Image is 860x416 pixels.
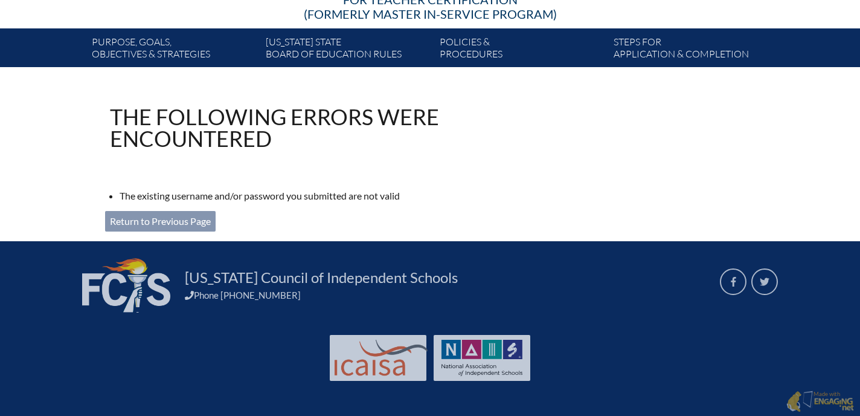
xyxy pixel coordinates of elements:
h1: The following errors were encountered [110,106,535,149]
img: Engaging - Bring it online [813,397,854,412]
img: Int'l Council Advancing Independent School Accreditation logo [335,340,428,376]
li: The existing username and/or password you submitted are not valid [120,188,545,204]
img: NAIS Logo [441,340,522,376]
div: Phone [PHONE_NUMBER] [185,290,705,301]
a: Return to Previous Page [105,211,216,232]
img: FCIS_logo_white [82,258,170,313]
a: [US_STATE] StateBoard of Education rules [261,33,435,67]
a: Steps forapplication & completion [609,33,783,67]
a: Made with [781,388,859,416]
a: Policies &Procedures [435,33,609,67]
a: Purpose, goals,objectives & strategies [87,33,261,67]
a: [US_STATE] Council of Independent Schools [180,268,463,287]
p: Made with [813,391,854,413]
img: Engaging - Bring it online [786,391,801,412]
img: Engaging - Bring it online [803,391,815,408]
